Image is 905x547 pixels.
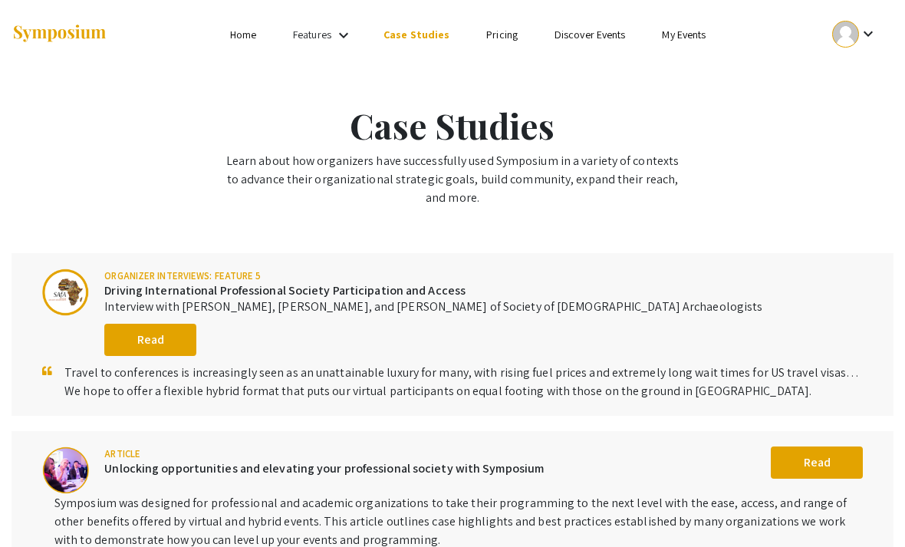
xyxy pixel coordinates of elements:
img: Driving International Professional Society Participation and Access [42,269,89,316]
div: Travel to conferences is increasingly seen as an unattainable luxury for many, with rising fuel p... [64,364,863,400]
img: Symposium by ForagerOne [12,24,107,44]
button: Read [104,324,196,356]
div: Case Studies [223,100,682,152]
div: Interview with [PERSON_NAME], [PERSON_NAME], and [PERSON_NAME] of Society of [DEMOGRAPHIC_DATA] A... [104,298,762,316]
iframe: Chat [840,478,893,535]
h6: Unlocking opportunities and elevating your professional society with Symposium [104,461,544,476]
button: Expand account dropdown [816,17,893,51]
h6: Driving International Professional Society Participation and Access [104,283,762,298]
div: Learn about how organizers have successfully used Symposium in a variety of contexts to advance t... [223,152,682,207]
div: Organizer interviews: Feature 5 [104,269,762,283]
a: Discover Events [555,28,626,41]
button: Read [771,446,863,479]
a: Features [293,28,331,41]
div: Article [104,446,544,461]
a: Case Studies [383,28,449,41]
a: Pricing [486,28,518,41]
mat-icon: Expand Features list [334,26,353,44]
mat-icon: Expand account dropdown [859,25,877,43]
img: Unlocking opportunities and elevating your professional society with Symposium [42,446,89,494]
a: My Events [662,28,706,41]
a: Home [230,28,256,41]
